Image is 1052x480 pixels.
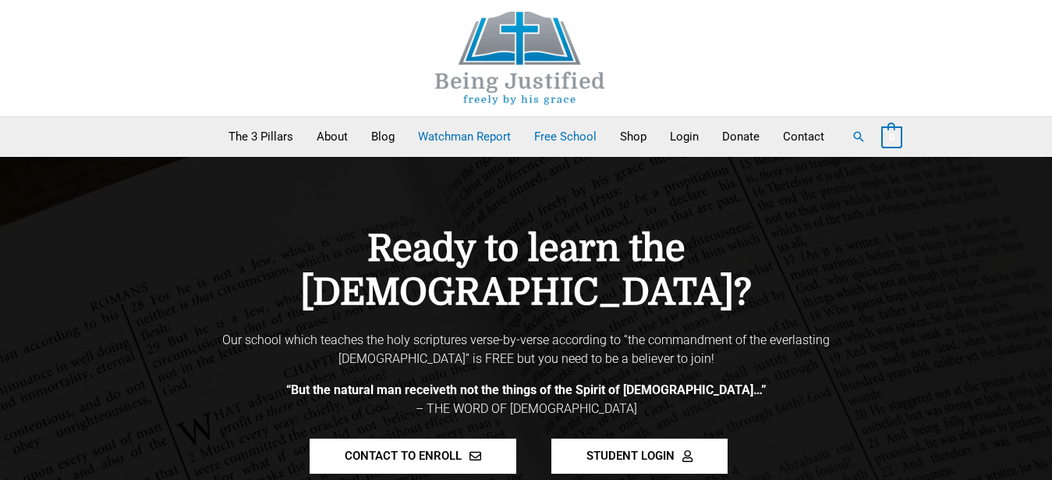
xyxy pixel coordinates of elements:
span: 0 [889,131,894,143]
h4: Ready to learn the [DEMOGRAPHIC_DATA]? [199,227,854,315]
a: Free School [522,117,608,156]
a: Donate [710,117,771,156]
p: Our school which teaches the holy scriptures verse-by-verse according to “the commandment of the ... [199,331,854,368]
a: Login [658,117,710,156]
span: – THE WORD OF [DEMOGRAPHIC_DATA] [416,401,637,416]
a: Contact [771,117,836,156]
img: Being Justified [403,12,637,105]
a: Shop [608,117,658,156]
a: The 3 Pillars [217,117,305,156]
a: View Shopping Cart, empty [881,130,902,144]
a: Search button [852,130,866,144]
a: CONTACT TO ENROLL [310,439,516,474]
a: Watchman Report [406,117,522,156]
b: “But the natural man receiveth not the things of the Spirit of [DEMOGRAPHIC_DATA]…” [286,382,767,397]
span: STUDENT LOGIN [586,450,675,462]
a: About [305,117,360,156]
a: STUDENT LOGIN [551,439,728,474]
nav: Primary Site Navigation [217,117,836,156]
a: Blog [360,117,406,156]
span: CONTACT TO ENROLL [345,450,462,462]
